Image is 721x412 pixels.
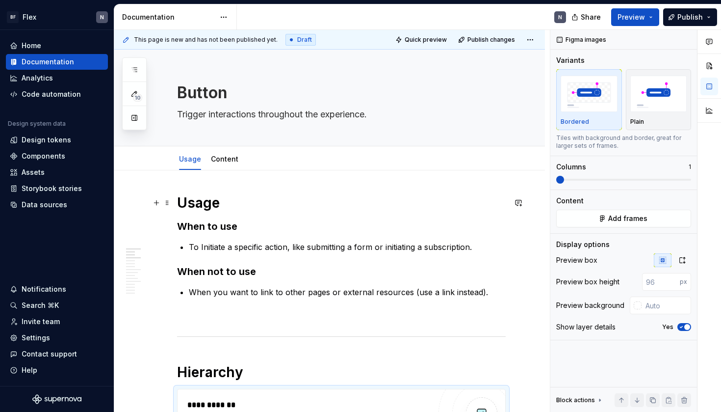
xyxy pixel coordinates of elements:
img: placeholder [630,76,687,111]
p: Plain [630,118,644,126]
div: Assets [22,167,45,177]
a: Content [211,155,238,163]
span: Share [581,12,601,22]
div: Contact support [22,349,77,359]
a: Invite team [6,314,108,330]
p: To Initiate a specific action, like submitting a form or initiating a subscription. [189,241,506,253]
div: Invite team [22,317,60,327]
a: Storybook stories [6,181,108,196]
div: Design tokens [22,135,71,145]
p: 1 [689,163,691,171]
p: px [680,278,687,286]
p: When you want to link to other pages or external resources (use a link instead). [189,286,506,298]
div: Settings [22,333,50,343]
button: BFFlexN [2,6,112,27]
div: Design system data [8,120,66,128]
button: Quick preview [392,33,451,47]
button: placeholderBordered [556,69,622,130]
button: Help [6,362,108,378]
div: Help [22,365,37,375]
div: Content [556,196,584,206]
div: Variants [556,55,585,65]
div: Notifications [22,284,66,294]
div: Flex [23,12,36,22]
div: Documentation [22,57,74,67]
svg: Supernova Logo [32,394,81,404]
p: Bordered [561,118,589,126]
span: Add frames [608,214,647,223]
div: Data sources [22,200,67,210]
div: Search ⌘K [22,301,59,310]
textarea: Trigger interactions throughout the experience. [175,107,504,122]
div: Preview box [556,255,597,265]
button: Add frames [556,210,691,227]
a: Usage [179,155,201,163]
div: N [100,13,104,21]
img: placeholder [561,76,618,111]
a: Home [6,38,108,54]
div: Display options [556,240,610,249]
button: Publish changes [455,33,519,47]
button: Notifications [6,281,108,297]
a: Data sources [6,197,108,213]
button: Contact support [6,346,108,362]
span: Publish [677,12,703,22]
span: Quick preview [405,36,447,44]
div: Show layer details [556,322,616,332]
a: Settings [6,330,108,346]
span: 10 [133,94,142,102]
button: Preview [611,8,659,26]
div: Preview box height [556,277,619,287]
div: BF [7,11,19,23]
button: Search ⌘K [6,298,108,313]
input: Auto [642,297,691,314]
h3: When to use [177,220,506,233]
div: Analytics [22,73,53,83]
span: Publish changes [467,36,515,44]
div: Preview background [556,301,624,310]
div: Home [22,41,41,51]
button: placeholderPlain [626,69,692,130]
div: Code automation [22,89,81,99]
h1: Usage [177,194,506,212]
div: Content [207,148,242,169]
div: Usage [175,148,205,169]
button: Publish [663,8,717,26]
a: Components [6,148,108,164]
span: This page is new and has not been published yet. [134,36,278,44]
div: Block actions [556,393,604,407]
div: Tiles with background and border, great for larger sets of frames. [556,134,691,150]
a: Design tokens [6,132,108,148]
a: Documentation [6,54,108,70]
div: Storybook stories [22,184,82,193]
a: Code automation [6,86,108,102]
h1: Hierarchy [177,363,506,381]
textarea: Button [175,81,504,105]
div: Columns [556,162,586,172]
span: Preview [618,12,645,22]
button: Share [566,8,607,26]
div: N [558,13,562,21]
a: Analytics [6,70,108,86]
span: Draft [297,36,312,44]
div: Components [22,151,65,161]
input: 96 [642,273,680,291]
a: Assets [6,165,108,180]
h3: When not to use [177,265,506,278]
label: Yes [662,323,673,331]
div: Documentation [122,12,215,22]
